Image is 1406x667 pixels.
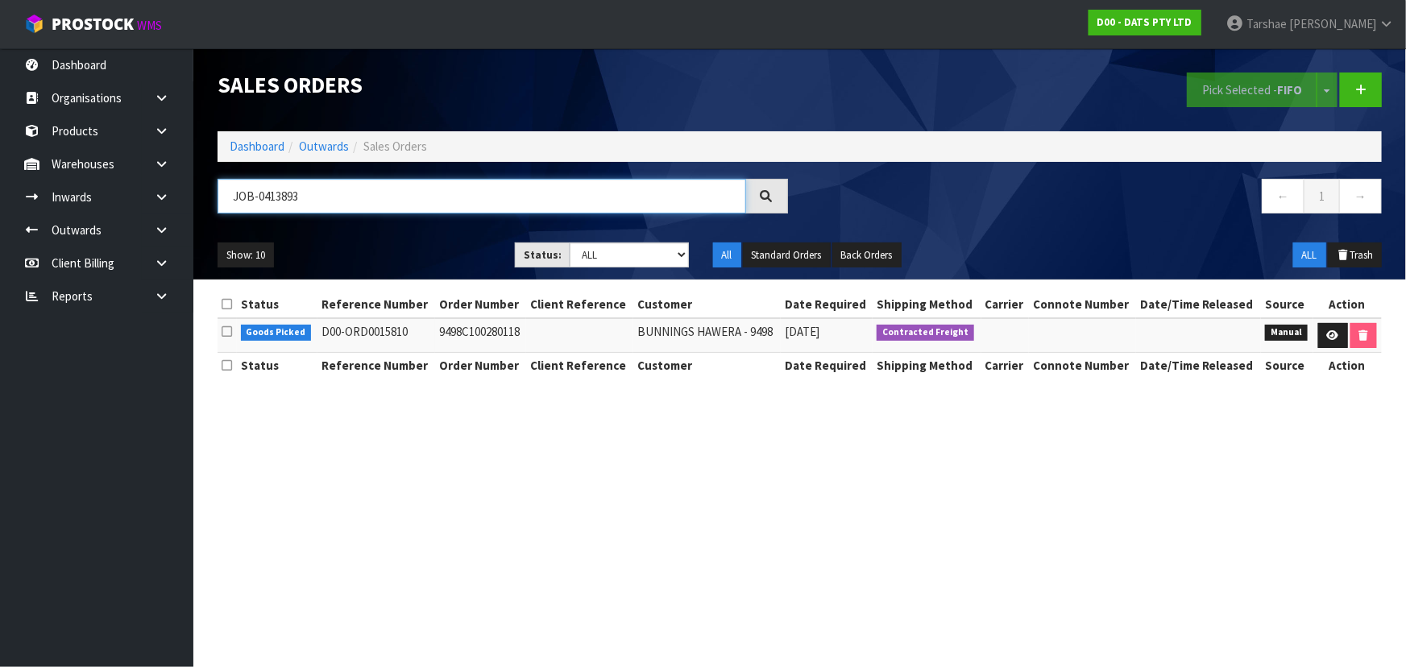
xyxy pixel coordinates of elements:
button: ALL [1293,242,1326,268]
th: Reference Number [317,353,435,379]
th: Client Reference [526,292,633,317]
th: Client Reference [526,353,633,379]
th: Source [1261,292,1313,317]
th: Date Required [781,292,873,317]
a: Outwards [299,139,349,154]
th: Connote Number [1029,353,1136,379]
th: Customer [633,353,781,379]
span: [PERSON_NAME] [1289,16,1376,31]
th: Shipping Method [873,292,981,317]
button: Show: 10 [218,242,274,268]
th: Shipping Method [873,353,981,379]
span: Sales Orders [363,139,427,154]
th: Action [1313,353,1382,379]
strong: FIFO [1277,82,1302,97]
th: Status [237,353,317,379]
th: Order Number [435,353,526,379]
small: WMS [137,18,162,33]
a: D00 - DATS PTY LTD [1089,10,1201,35]
input: Search sales orders [218,179,746,213]
h1: Sales Orders [218,72,788,97]
span: Tarshae [1246,16,1287,31]
span: [DATE] [785,324,819,339]
th: Carrier [981,292,1030,317]
span: Manual [1265,325,1308,341]
strong: D00 - DATS PTY LTD [1097,15,1192,29]
th: Date Required [781,353,873,379]
a: Dashboard [230,139,284,154]
th: Date/Time Released [1136,353,1261,379]
th: Source [1261,353,1313,379]
th: Reference Number [317,292,435,317]
th: Connote Number [1029,292,1136,317]
a: 1 [1304,179,1340,213]
th: Carrier [981,353,1030,379]
a: → [1339,179,1382,213]
button: Standard Orders [743,242,831,268]
th: Customer [633,292,781,317]
td: D00-ORD0015810 [317,318,435,353]
strong: Status: [524,248,562,262]
th: Date/Time Released [1136,292,1261,317]
th: Action [1313,292,1382,317]
button: Pick Selected -FIFO [1187,72,1317,107]
button: All [713,242,741,268]
a: ← [1262,179,1304,213]
span: ProStock [52,14,134,35]
td: BUNNINGS HAWERA - 9498 [633,318,781,353]
th: Order Number [435,292,526,317]
th: Status [237,292,317,317]
span: Contracted Freight [877,325,974,341]
button: Trash [1328,242,1382,268]
nav: Page navigation [812,179,1383,218]
img: cube-alt.png [24,14,44,34]
span: Goods Picked [241,325,312,341]
td: 9498C100280118 [435,318,526,353]
button: Back Orders [832,242,902,268]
